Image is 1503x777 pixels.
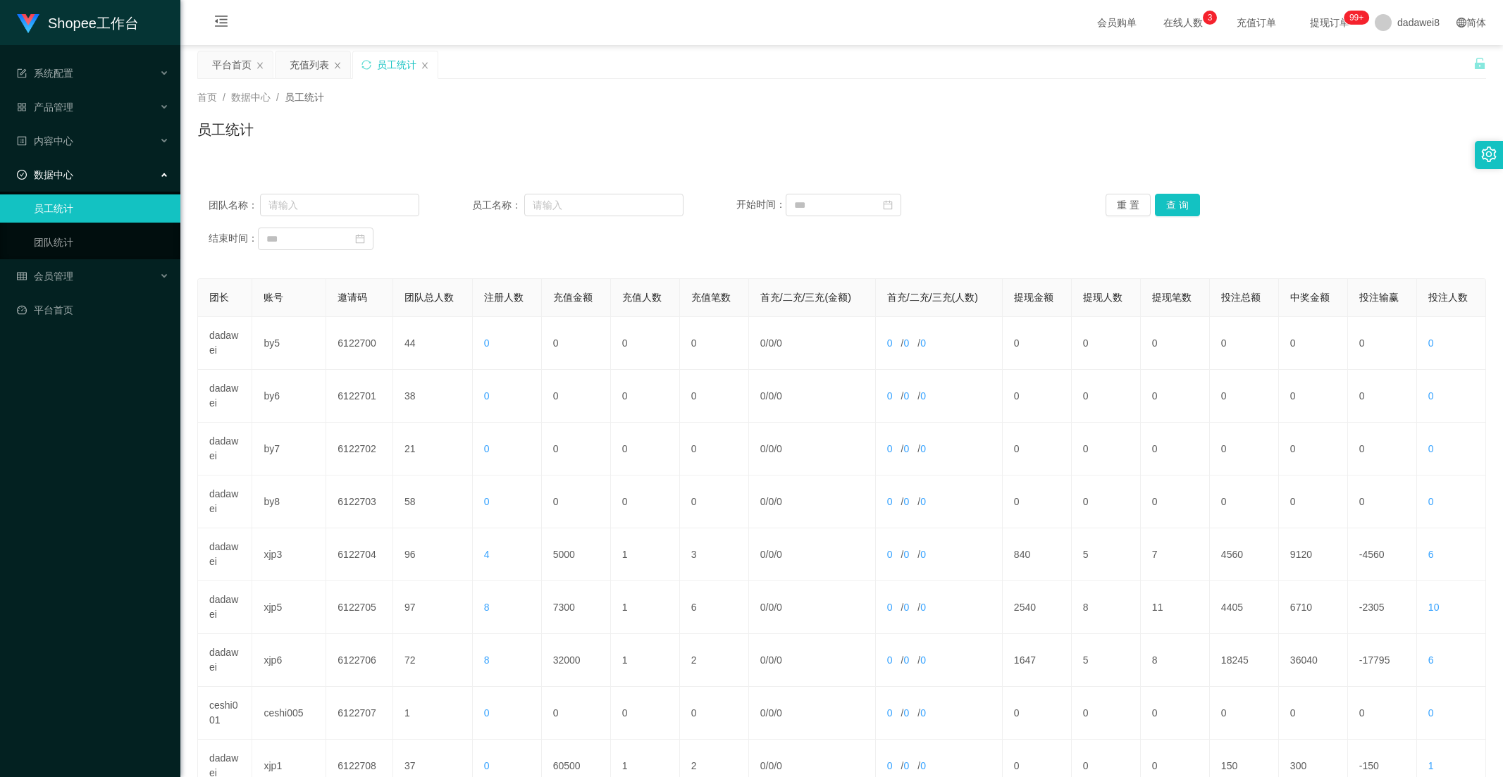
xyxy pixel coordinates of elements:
td: 6122704 [326,528,393,581]
td: 0 [1348,687,1417,740]
span: 10 [1428,602,1440,613]
span: 0 [920,549,926,560]
td: xjp3 [252,528,326,581]
span: 0 [1428,337,1434,349]
span: 0 [777,760,782,771]
td: 0 [1348,370,1417,423]
span: 0 [887,496,893,507]
span: 内容中心 [17,135,73,147]
span: 0 [484,707,490,719]
td: / / [749,581,876,634]
input: 请输入 [260,194,419,216]
td: / / [749,370,876,423]
span: 4 [484,549,490,560]
td: ceshi005 [252,687,326,740]
span: 0 [887,443,893,454]
td: 0 [611,687,680,740]
span: 6 [1428,654,1434,666]
td: 2 [680,634,749,687]
td: 0 [611,317,680,370]
td: 1647 [1003,634,1072,687]
span: 0 [920,654,926,666]
td: by7 [252,423,326,475]
span: 0 [903,707,909,719]
span: 投注输赢 [1359,292,1399,303]
td: / / [749,687,876,740]
span: 0 [484,760,490,771]
td: by8 [252,475,326,528]
td: dadawei [198,475,252,528]
td: 32000 [542,634,611,687]
div: 充值列表 [290,51,329,78]
div: 平台首页 [212,51,252,78]
td: / / [749,317,876,370]
i: 图标: profile [17,136,27,146]
span: 0 [484,390,490,402]
td: 7 [1141,528,1210,581]
i: 图标: check-circle-o [17,170,27,180]
td: 1 [393,687,473,740]
span: 0 [903,443,909,454]
i: 图标: close [333,61,342,70]
td: 1 [611,581,680,634]
button: 重 置 [1106,194,1151,216]
td: dadawei [198,423,252,475]
td: 0 [1279,317,1348,370]
span: 0 [903,760,909,771]
td: / / [749,423,876,475]
td: 0 [1072,370,1141,423]
td: -4560 [1348,528,1417,581]
i: 图标: calendar [355,234,365,244]
span: 0 [777,549,782,560]
span: 充值笔数 [691,292,731,303]
td: 1 [611,634,680,687]
td: 3 [680,528,749,581]
td: 0 [1348,423,1417,475]
td: 0 [542,317,611,370]
td: / / [749,634,876,687]
span: 0 [768,549,774,560]
td: 0 [1072,423,1141,475]
i: 图标: close [256,61,264,70]
span: 0 [1428,496,1434,507]
span: 0 [903,602,909,613]
i: 图标: calendar [883,200,893,210]
span: 0 [903,549,909,560]
span: 0 [920,760,926,771]
span: 0 [484,337,490,349]
span: 0 [777,443,782,454]
span: 0 [777,496,782,507]
span: 投注人数 [1428,292,1468,303]
span: / [276,92,279,103]
td: 5 [1072,634,1141,687]
span: 开始时间： [736,199,786,210]
span: 8 [484,654,490,666]
td: / / [749,528,876,581]
span: 0 [920,443,926,454]
td: 0 [1279,423,1348,475]
span: 会员管理 [17,271,73,282]
span: 提现人数 [1083,292,1122,303]
span: 1 [1428,760,1434,771]
span: 0 [887,549,893,560]
span: 0 [887,654,893,666]
td: / / [749,475,876,528]
span: 0 [1428,443,1434,454]
span: 0 [777,337,782,349]
td: 5000 [542,528,611,581]
span: 投注总额 [1221,292,1261,303]
span: 0 [903,390,909,402]
span: 团队名称： [209,198,260,213]
td: 0 [1072,687,1141,740]
img: logo.9652507e.png [17,14,39,34]
span: 充值人数 [622,292,662,303]
td: 0 [542,475,611,528]
sup: 3 [1203,11,1217,25]
span: 0 [903,654,909,666]
td: 8 [1072,581,1141,634]
span: 0 [887,337,893,349]
span: 0 [768,496,774,507]
td: dadawei [198,317,252,370]
td: 0 [680,423,749,475]
span: 0 [1428,707,1434,719]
